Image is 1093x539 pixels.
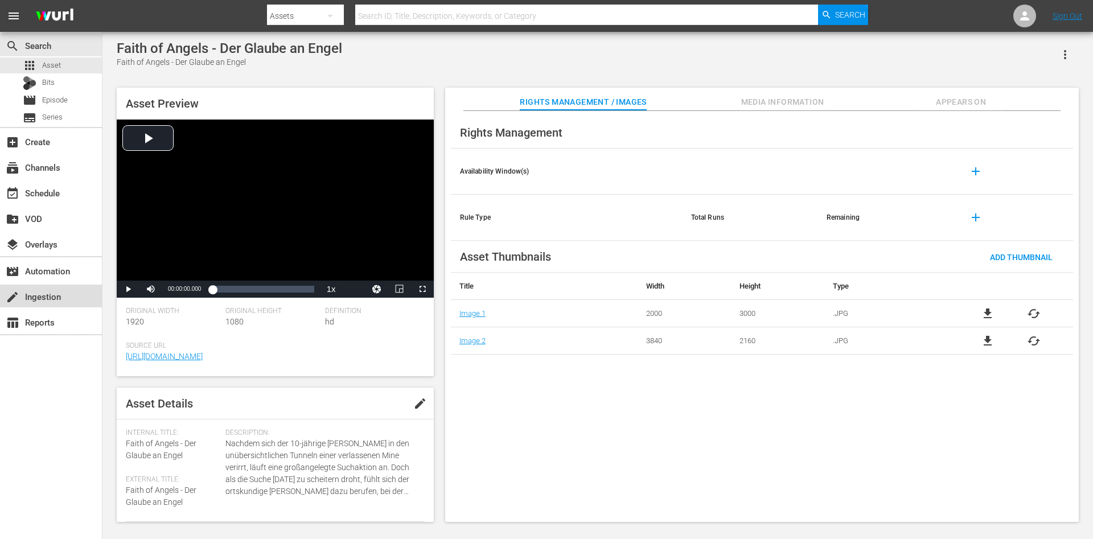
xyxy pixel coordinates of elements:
[23,93,36,107] span: Episode
[817,195,953,241] th: Remaining
[824,300,949,327] td: .JPG
[981,246,1062,267] button: Add Thumbnail
[451,149,682,195] th: Availability Window(s)
[225,438,419,497] span: Nachdem sich der 10-jährige [PERSON_NAME] in den unübersichtlichen Tunneln einer verlassenen Mine...
[23,111,36,125] span: Series
[320,281,343,298] button: Playback Rate
[1027,334,1041,348] button: cached
[451,273,638,300] th: Title
[6,290,19,304] span: Ingestion
[962,158,989,185] button: add
[406,390,434,417] button: edit
[126,439,196,460] span: Faith of Angels - Der Glaube an Engel
[117,281,139,298] button: Play
[682,195,817,241] th: Total Runs
[23,59,36,72] span: Asset
[139,281,162,298] button: Mute
[962,204,989,231] button: add
[212,286,314,293] div: Progress Bar
[460,250,551,264] span: Asset Thumbnails
[981,307,995,320] a: file_download
[168,286,201,292] span: 00:00:00.000
[225,317,244,326] span: 1080
[731,300,824,327] td: 3000
[969,211,983,224] span: add
[731,327,824,355] td: 2160
[126,97,199,110] span: Asset Preview
[459,309,486,318] a: Image 1
[365,281,388,298] button: Jump To Time
[42,60,61,71] span: Asset
[126,429,220,438] span: Internal Title:
[117,120,434,298] div: Video Player
[117,56,342,68] div: Faith of Angels - Der Glaube an Engel
[117,40,342,56] div: Faith of Angels - Der Glaube an Engel
[1027,307,1041,320] button: cached
[413,397,427,410] span: edit
[126,352,203,361] a: [URL][DOMAIN_NAME]
[126,307,220,316] span: Original Width
[638,300,731,327] td: 2000
[225,429,419,438] span: Description:
[23,76,36,90] div: Bits
[918,95,1004,109] span: Appears On
[451,195,682,241] th: Rule Type
[27,3,82,30] img: ans4CAIJ8jUAAAAAAAAAAAAAAAAAAAAAAAAgQb4GAAAAAAAAAAAAAAAAAAAAAAAAJMjXAAAAAAAAAAAAAAAAAAAAAAAAgAT5G...
[460,126,562,139] span: Rights Management
[126,485,196,507] span: Faith of Angels - Der Glaube an Engel
[325,317,334,326] span: hd
[7,9,20,23] span: menu
[6,316,19,330] span: Reports
[6,135,19,149] span: Create
[969,164,983,178] span: add
[42,77,55,88] span: Bits
[1053,11,1082,20] a: Sign Out
[824,327,949,355] td: .JPG
[126,341,419,351] span: Source Url
[6,265,19,278] span: Automation
[638,327,731,355] td: 3840
[6,39,19,53] span: Search
[6,212,19,226] span: VOD
[981,334,995,348] a: file_download
[731,273,824,300] th: Height
[459,336,486,345] a: Image 2
[520,95,646,109] span: Rights Management / Images
[42,112,63,123] span: Series
[835,5,865,25] span: Search
[126,317,144,326] span: 1920
[6,238,19,252] span: Overlays
[638,273,731,300] th: Width
[42,94,68,106] span: Episode
[126,475,220,484] span: External Title:
[225,307,319,316] span: Original Height
[6,187,19,200] span: Schedule
[824,273,949,300] th: Type
[126,397,193,410] span: Asset Details
[740,95,825,109] span: Media Information
[411,281,434,298] button: Fullscreen
[325,307,419,316] span: Definition
[981,253,1062,262] span: Add Thumbnail
[388,281,411,298] button: Picture-in-Picture
[6,161,19,175] span: Channels
[818,5,868,25] button: Search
